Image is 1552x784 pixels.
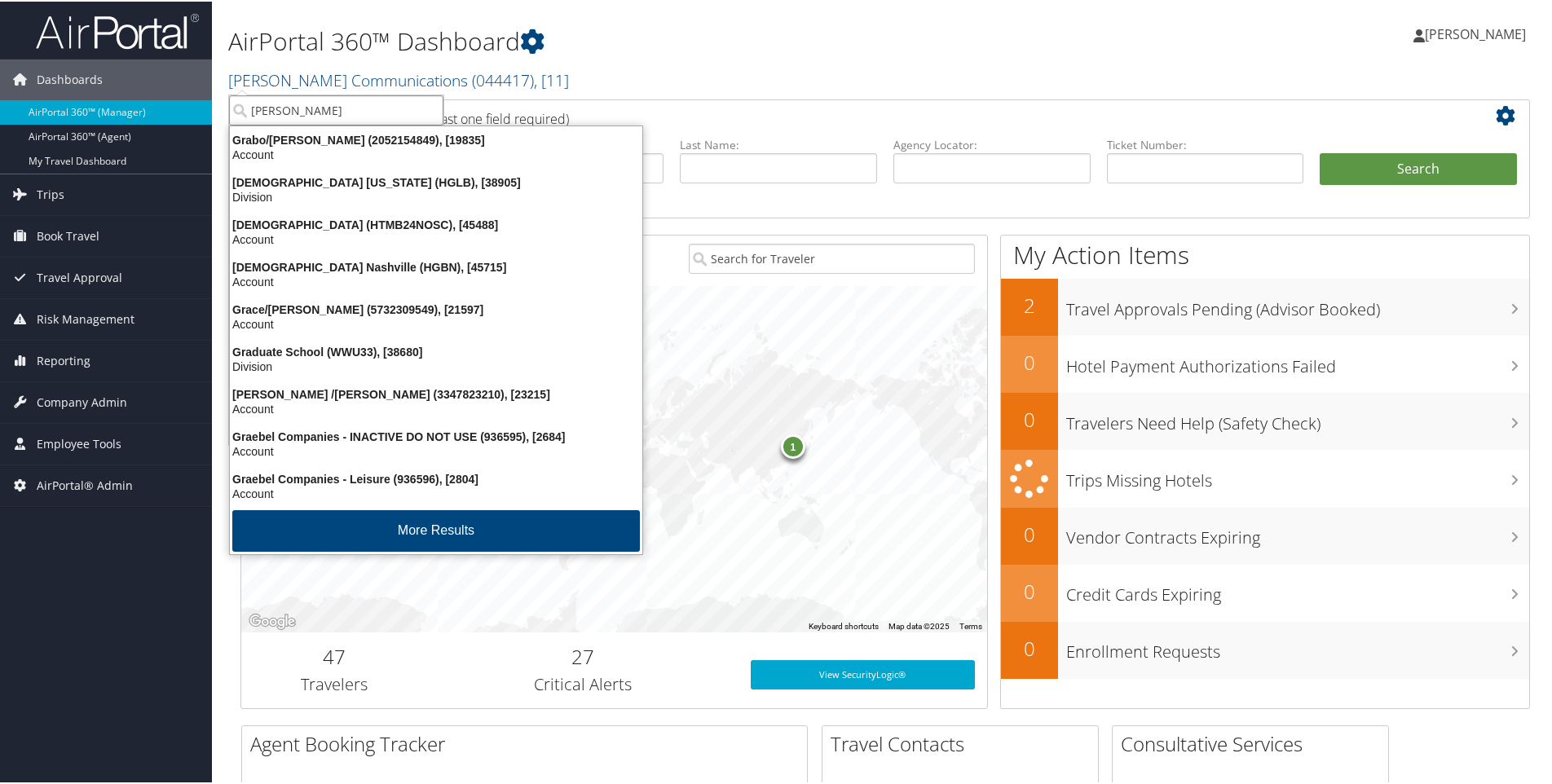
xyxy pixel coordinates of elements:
[220,174,652,188] div: [DEMOGRAPHIC_DATA] [US_STATE] (HGLB), [38905]
[37,464,133,504] span: AirPortal® Admin
[831,729,1098,756] h2: Travel Contacts
[1001,290,1058,318] h2: 2
[220,443,652,457] div: Account
[1001,506,1529,563] a: 0Vendor Contracts Expiring
[1001,391,1529,448] a: 0Travelers Need Help (Safety Check)
[220,216,652,231] div: [DEMOGRAPHIC_DATA] (HTMB24NOSC), [45488]
[888,620,950,629] span: Map data ©2025
[220,301,652,315] div: Grace/[PERSON_NAME] (5732309549), [21597]
[37,256,122,297] span: Travel Approval
[472,68,534,90] span: ( 044417 )
[220,146,652,161] div: Account
[232,509,640,550] button: More Results
[1001,448,1529,506] a: Trips Missing Hotels
[689,242,975,272] input: Search for Traveler
[1066,346,1529,377] h3: Hotel Payment Authorizations Failed
[959,620,982,629] a: Terms (opens in new tab)
[228,68,569,90] a: [PERSON_NAME] Communications
[220,273,652,288] div: Account
[1001,236,1529,271] h1: My Action Items
[220,315,652,330] div: Account
[220,231,652,245] div: Account
[1066,403,1529,434] h3: Travelers Need Help (Safety Check)
[220,131,652,146] div: Grabo/[PERSON_NAME] (2052154849), [19835]
[440,672,726,694] h3: Critical Alerts
[245,610,299,631] img: Google
[781,433,805,457] div: 1
[1066,517,1529,548] h3: Vendor Contracts Expiring
[220,343,652,358] div: Graduate School (WWU33), [38680]
[37,381,127,421] span: Company Admin
[37,339,90,380] span: Reporting
[1001,519,1058,547] h2: 0
[534,68,569,90] span: , [ 11 ]
[1066,631,1529,662] h3: Enrollment Requests
[413,108,569,126] span: (at least one field required)
[1320,152,1517,184] button: Search
[1121,729,1388,756] h2: Consultative Services
[1001,404,1058,432] h2: 0
[1066,574,1529,605] h3: Credit Cards Expiring
[893,135,1091,152] label: Agency Locator:
[680,135,877,152] label: Last Name:
[220,385,652,400] div: [PERSON_NAME] /[PERSON_NAME] (3347823210), [23215]
[37,422,121,463] span: Employee Tools
[1001,347,1058,375] h2: 0
[1001,277,1529,334] a: 2Travel Approvals Pending (Advisor Booked)
[1107,135,1304,152] label: Ticket Number:
[220,258,652,273] div: [DEMOGRAPHIC_DATA] Nashville (HGBN), [45715]
[254,101,1409,129] h2: Airtinerary Lookup
[1001,633,1058,661] h2: 0
[809,619,879,631] button: Keyboard shortcuts
[250,729,807,756] h2: Agent Booking Tracker
[1001,334,1529,391] a: 0Hotel Payment Authorizations Failed
[37,297,134,338] span: Risk Management
[220,188,652,203] div: Division
[1066,460,1529,491] h3: Trips Missing Hotels
[220,428,652,443] div: Graebel Companies - INACTIVE DO NOT USE (936595), [2684]
[1001,576,1058,604] h2: 0
[1066,288,1529,319] h3: Travel Approvals Pending (Advisor Booked)
[37,58,103,99] span: Dashboards
[1001,620,1529,677] a: 0Enrollment Requests
[220,400,652,415] div: Account
[440,641,726,669] h2: 27
[36,11,199,49] img: airportal-logo.png
[220,358,652,372] div: Division
[254,641,416,669] h2: 47
[220,470,652,485] div: Graebel Companies - Leisure (936596), [2804]
[245,610,299,631] a: Open this area in Google Maps (opens a new window)
[37,214,99,255] span: Book Travel
[1425,24,1526,42] span: [PERSON_NAME]
[1413,8,1542,57] a: [PERSON_NAME]
[751,658,975,688] a: View SecurityLogic®
[37,173,64,214] span: Trips
[229,94,443,124] input: Search Accounts
[254,672,416,694] h3: Travelers
[1001,563,1529,620] a: 0Credit Cards Expiring
[228,23,1104,57] h1: AirPortal 360™ Dashboard
[220,485,652,500] div: Account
